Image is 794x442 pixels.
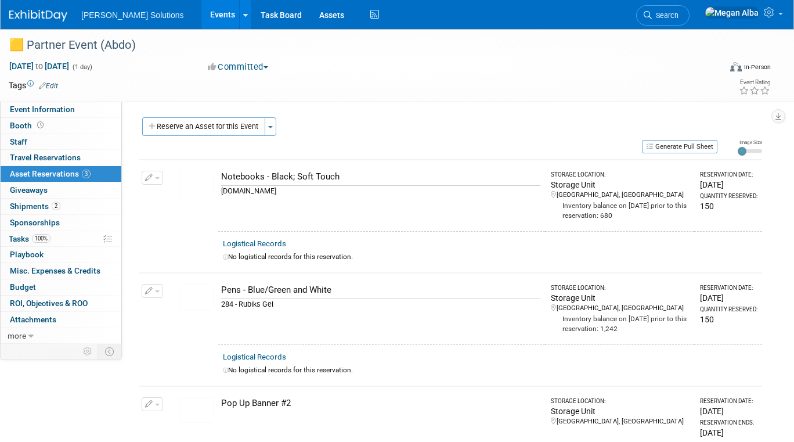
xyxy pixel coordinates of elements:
span: Event Information [10,105,75,114]
div: Quantity Reserved: [700,192,757,200]
a: Playbook [1,247,121,263]
div: [DOMAIN_NAME] [221,185,540,196]
div: [DATE] [700,179,757,191]
span: Misc. Expenses & Credits [10,266,100,275]
span: Booth not reserved yet [35,121,46,130]
span: Tasks [9,234,50,243]
span: Asset Reservations [10,169,91,178]
div: Event Format [658,60,771,78]
span: Budget [10,282,36,292]
span: Travel Reservations [10,153,81,162]
img: View Images [180,397,214,423]
div: Inventory balance on [DATE] prior to this reservation: 680 [551,200,690,221]
span: to [34,62,45,71]
img: View Images [180,284,214,310]
div: Storage Location: [551,171,690,179]
a: Logistical Records [223,353,286,361]
a: Logistical Records [223,239,286,248]
span: more [8,331,26,340]
div: [GEOGRAPHIC_DATA], [GEOGRAPHIC_DATA] [551,417,690,426]
a: Budget [1,279,121,295]
a: Attachments [1,312,121,328]
a: Shipments2 [1,199,121,214]
div: Event Rating [739,80,770,85]
a: Sponsorships [1,215,121,231]
div: Notebooks - Black; Soft Touch [221,171,540,183]
a: Travel Reservations [1,150,121,166]
div: No logistical records for this reservation. [223,365,757,375]
div: Inventory balance on [DATE] prior to this reservation: 1,242 [551,313,690,334]
div: 🟨 Partner Event (Abdo) [5,35,706,56]
span: [PERSON_NAME] Solutions [81,10,184,20]
span: 3 [82,170,91,178]
span: [DATE] [DATE] [9,61,70,71]
span: Staff [10,137,27,146]
a: Giveaways [1,182,121,198]
div: [DATE] [700,427,757,439]
div: Quantity Reserved: [700,306,757,314]
a: Event Information [1,102,121,117]
a: Search [636,5,690,26]
span: Attachments [10,315,56,324]
a: Tasks100% [1,231,121,247]
span: ROI, Objectives & ROO [10,299,88,308]
span: Search [652,11,678,20]
div: No logistical records for this reservation. [223,252,757,262]
div: Storage Unit [551,292,690,304]
a: Edit [39,82,58,90]
img: View Images [180,171,214,196]
div: Reservation Date: [700,397,757,405]
a: more [1,328,121,344]
div: [GEOGRAPHIC_DATA], [GEOGRAPHIC_DATA] [551,304,690,313]
div: Reservation Date: [700,171,757,179]
span: (1 day) [71,63,92,71]
div: [GEOGRAPHIC_DATA], [GEOGRAPHIC_DATA] [551,191,690,200]
button: Committed [204,61,273,73]
div: 284 - Rubiks Gel [221,299,540,310]
span: Giveaways [10,185,48,195]
div: Reservation Ends: [700,419,757,427]
div: [DATE] [700,292,757,304]
span: Shipments [10,202,60,211]
div: 150 [700,200,757,212]
div: Storage Location: [551,397,690,405]
button: Generate Pull Sheet [642,140,717,153]
img: Megan Alba [705,6,759,19]
div: Storage Unit [551,179,690,191]
button: Reserve an Asset for this Event [142,117,265,136]
a: ROI, Objectives & ROO [1,296,121,311]
div: [DATE] [700,405,757,417]
span: Sponsorships [10,218,60,227]
div: Reservation Date: [700,284,757,292]
div: In-Person [744,63,771,71]
span: 2 [52,202,60,210]
span: Playbook [10,250,44,259]
a: Misc. Expenses & Credits [1,263,121,279]
img: ExhibitDay [9,10,67,21]
div: Pop Up Banner #2 [221,397,540,409]
td: Personalize Event Tab Strip [78,344,98,359]
div: Storage Unit [551,405,690,417]
a: Booth [1,118,121,134]
span: Booth [10,121,46,130]
td: Toggle Event Tabs [98,344,122,359]
td: Tags [9,80,58,91]
a: Staff [1,134,121,150]
a: Asset Reservations3 [1,166,121,182]
div: 150 [700,314,757,325]
div: Image Size [738,139,762,146]
div: Storage Location: [551,284,690,292]
img: Format-Inperson.png [730,62,742,71]
span: 100% [32,234,50,243]
div: Pens - Blue/Green and White [221,284,540,296]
